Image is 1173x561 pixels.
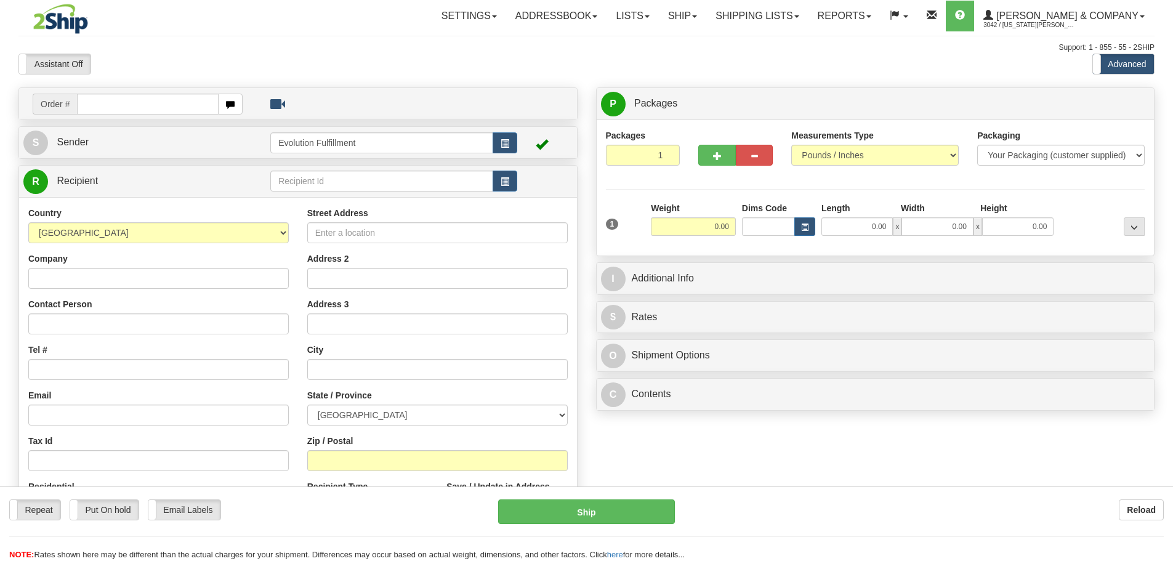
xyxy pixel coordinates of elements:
[651,202,679,214] label: Weight
[33,94,77,115] span: Order #
[307,389,372,402] label: State / Province
[57,137,89,147] span: Sender
[808,1,881,31] a: Reports
[10,500,60,520] label: Repeat
[18,42,1155,53] div: Support: 1 - 855 - 55 - 2SHIP
[901,202,925,214] label: Width
[506,1,607,31] a: Addressbook
[270,132,493,153] input: Sender Id
[307,480,368,493] label: Recipient Type
[601,305,1150,330] a: $Rates
[18,3,103,34] img: logo3042.jpg
[606,129,646,142] label: Packages
[1127,505,1156,515] b: Reload
[307,344,323,356] label: City
[659,1,706,31] a: Ship
[601,266,1150,291] a: IAdditional Info
[307,435,353,447] label: Zip / Postal
[601,343,1150,368] a: OShipment Options
[634,98,677,108] span: Packages
[446,480,567,505] label: Save / Update in Address Book
[706,1,808,31] a: Shipping lists
[742,202,787,214] label: Dims Code
[993,10,1139,21] span: [PERSON_NAME] & Company
[601,382,1150,407] a: CContents
[983,19,1076,31] span: 3042 / [US_STATE][PERSON_NAME]
[607,1,658,31] a: Lists
[270,171,493,192] input: Recipient Id
[601,382,626,407] span: C
[148,500,220,520] label: Email Labels
[432,1,506,31] a: Settings
[70,500,139,520] label: Put On hold
[606,219,619,230] span: 1
[977,129,1020,142] label: Packaging
[307,252,349,265] label: Address 2
[28,435,52,447] label: Tax Id
[1093,54,1154,74] label: Advanced
[601,92,626,116] span: P
[791,129,874,142] label: Measurements Type
[28,480,75,493] label: Residential
[23,131,48,155] span: S
[601,344,626,368] span: O
[1124,217,1145,236] div: ...
[980,202,1007,214] label: Height
[974,1,1154,31] a: [PERSON_NAME] & Company 3042 / [US_STATE][PERSON_NAME]
[607,550,623,559] a: here
[893,217,901,236] span: x
[973,217,982,236] span: x
[601,305,626,329] span: $
[601,267,626,291] span: I
[23,169,243,194] a: R Recipient
[307,222,568,243] input: Enter a location
[19,54,91,74] label: Assistant Off
[601,91,1150,116] a: P Packages
[307,207,368,219] label: Street Address
[498,499,675,524] button: Ship
[28,252,68,265] label: Company
[28,207,62,219] label: Country
[23,130,270,155] a: S Sender
[1119,499,1164,520] button: Reload
[28,389,51,402] label: Email
[307,298,349,310] label: Address 3
[9,550,34,559] span: NOTE:
[23,169,48,194] span: R
[28,344,47,356] label: Tel #
[57,176,98,186] span: Recipient
[28,298,92,310] label: Contact Person
[821,202,850,214] label: Length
